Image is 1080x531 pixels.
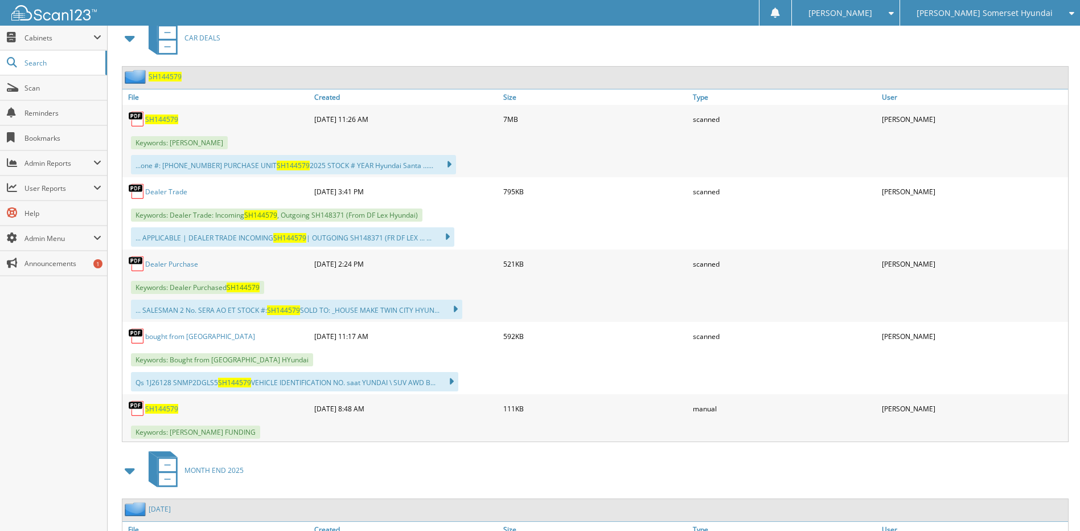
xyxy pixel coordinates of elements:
span: CAR DEALS [184,33,220,43]
a: SH144579 [145,115,178,124]
a: CAR DEALS [142,15,220,60]
div: 521KB [500,252,689,275]
img: folder2.png [125,70,149,84]
span: User Reports [24,183,93,193]
div: 795KB [500,180,689,203]
span: Reminders [24,108,101,118]
a: SH144579 [145,404,178,414]
div: ...one #: [PHONE_NUMBER] PURCHASE UNIT 2025 STOCK # YEAR Hyundai Santa ...... [131,155,456,174]
span: Search [24,58,100,68]
div: scanned [690,108,879,130]
a: SH144579 [149,72,182,81]
div: [PERSON_NAME] [879,325,1068,348]
div: 1 [93,259,102,268]
div: [DATE] 8:48 AM [311,397,500,420]
span: Admin Reports [24,158,93,168]
span: MONTH END 2025 [184,465,244,475]
div: Qs 1J26128 SNMP2DGLS5 VEHICLE IDENTIFICATION NO. saat YUNDAI \ SUV AWD B... [131,372,458,391]
img: PDF.png [128,183,145,200]
a: User [879,89,1068,105]
span: Keywords: Dealer Trade: Incoming , Outgoing SH148371 (From DF Lex Hyundai) [131,209,422,222]
a: Type [690,89,879,105]
span: Keywords: Bought from [GEOGRAPHIC_DATA] HYundai [131,353,313,366]
a: MONTH END 2025 [142,448,244,493]
div: ... SALESMAN 2 No. SERA AO ET STOCK #: SOLD TO: _HOUSE MAKE TWIN CITY HYUN... [131,300,462,319]
span: Help [24,209,101,218]
div: [DATE] 2:24 PM [311,252,500,275]
a: Dealer Purchase [145,259,198,269]
div: [DATE] 11:26 AM [311,108,500,130]
div: scanned [690,325,879,348]
div: ... APPLICABLE | DEALER TRADE INCOMING | OUTGOING SH148371 (FR DF LEX ... ... [131,227,454,247]
img: folder2.png [125,502,149,516]
span: Keywords: Dealer Purchased [131,281,264,294]
span: SH144579 [273,233,306,243]
span: SH144579 [267,305,300,315]
a: [DATE] [149,504,171,514]
div: manual [690,397,879,420]
img: PDF.png [128,111,145,128]
span: SH144579 [218,378,251,387]
div: scanned [690,252,879,275]
a: bought from [GEOGRAPHIC_DATA] [145,332,255,341]
div: [PERSON_NAME] [879,397,1068,420]
div: [PERSON_NAME] [879,108,1068,130]
div: [DATE] 11:17 AM [311,325,500,348]
img: PDF.png [128,400,145,417]
img: PDF.png [128,255,145,272]
div: scanned [690,180,879,203]
a: Created [311,89,500,105]
span: [PERSON_NAME] [808,10,872,17]
span: Cabinets [24,33,93,43]
span: SH144579 [244,210,277,220]
span: Bookmarks [24,133,101,143]
img: scan123-logo-white.svg [11,5,97,21]
a: File [122,89,311,105]
div: 592KB [500,325,689,348]
span: SH144579 [277,161,310,170]
span: [PERSON_NAME] Somerset Hyundai [917,10,1053,17]
a: Dealer Trade [145,187,187,197]
div: 111KB [500,397,689,420]
span: Announcements [24,259,101,268]
img: PDF.png [128,328,145,345]
a: Size [500,89,689,105]
div: [PERSON_NAME] [879,252,1068,275]
span: Keywords: [PERSON_NAME] FUNDING [131,426,260,439]
span: SH144579 [227,283,260,292]
div: 7MB [500,108,689,130]
div: [PERSON_NAME] [879,180,1068,203]
span: Keywords: [PERSON_NAME] [131,136,228,149]
span: Admin Menu [24,234,93,243]
span: Scan [24,83,101,93]
div: [DATE] 3:41 PM [311,180,500,203]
